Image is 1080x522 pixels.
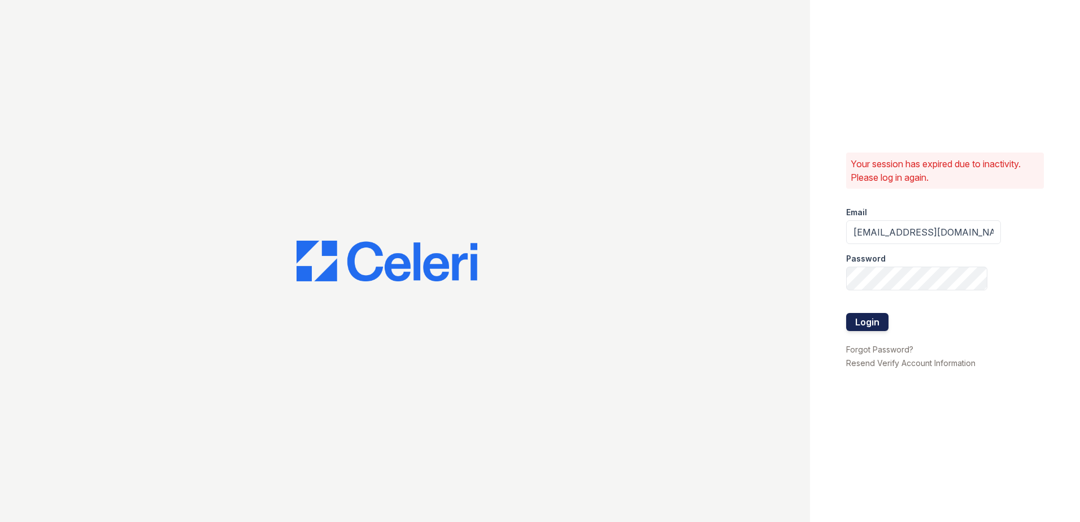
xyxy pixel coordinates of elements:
[846,253,886,264] label: Password
[846,207,867,218] label: Email
[846,345,913,354] a: Forgot Password?
[851,157,1039,184] p: Your session has expired due to inactivity. Please log in again.
[297,241,477,281] img: CE_Logo_Blue-a8612792a0a2168367f1c8372b55b34899dd931a85d93a1a3d3e32e68fde9ad4.png
[846,313,889,331] button: Login
[846,358,976,368] a: Resend Verify Account Information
